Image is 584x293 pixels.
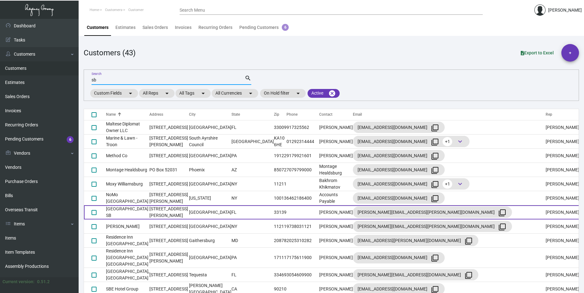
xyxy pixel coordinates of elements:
[308,89,340,98] mat-chip: Active
[90,89,138,98] mat-chip: Custom Fields
[319,177,353,191] td: Bakhrom Khikmatov
[319,112,353,118] div: Contact
[358,207,507,217] div: [PERSON_NAME][EMAIL_ADDRESS][PERSON_NAME][DOMAIN_NAME]
[546,191,579,205] td: [PERSON_NAME]
[231,149,274,163] td: PA
[534,4,546,16] img: admin@bootstrapmaster.com
[231,112,240,118] div: State
[274,234,286,248] td: 20878
[149,191,189,205] td: [STREET_ADDRESS][PERSON_NAME]
[142,24,168,31] div: Sales Orders
[149,112,189,118] div: Address
[149,112,163,118] div: Address
[231,268,274,282] td: FL
[328,90,336,97] mat-icon: cancel
[149,163,189,177] td: PO Box 52031
[286,234,319,248] td: 2025310282
[465,272,472,279] mat-icon: filter_none
[139,89,175,98] mat-chip: All Reps
[231,234,274,248] td: MD
[149,177,189,191] td: [STREET_ADDRESS]
[294,90,302,97] mat-icon: arrow_drop_down
[358,136,465,146] div: [EMAIL_ADDRESS][DOMAIN_NAME]
[358,165,440,175] div: [EMAIL_ADDRESS][DOMAIN_NAME]
[546,149,579,163] td: [PERSON_NAME]
[260,89,306,98] mat-chip: On Hold filter
[456,138,464,145] span: keyboard_arrow_down
[231,205,274,219] td: FL
[189,163,231,177] td: Phoenix
[274,205,286,219] td: 33139
[431,195,439,202] mat-icon: filter_none
[274,163,286,177] td: 85072
[274,112,279,118] div: Zip
[106,234,149,248] td: Residence Inn [GEOGRAPHIC_DATA]
[456,180,464,188] span: keyboard_arrow_down
[274,191,286,205] td: 10013
[231,248,274,268] td: PA
[546,163,579,177] td: [PERSON_NAME]
[358,270,474,280] div: [PERSON_NAME][EMAIL_ADDRESS][DOMAIN_NAME]
[516,47,559,58] button: Export to Excel
[189,120,231,135] td: [GEOGRAPHIC_DATA]
[546,248,579,268] td: [PERSON_NAME]
[106,219,149,234] td: [PERSON_NAME]
[431,124,439,132] mat-icon: filter_none
[286,135,319,149] td: 01292314444
[465,237,472,245] mat-icon: filter_none
[231,120,274,135] td: FL
[546,135,579,149] td: [PERSON_NAME]
[189,191,231,205] td: [US_STATE]
[546,219,579,234] td: [PERSON_NAME]
[37,279,50,285] div: 0.51.2
[274,177,286,191] td: 11211
[106,268,149,282] td: [GEOGRAPHIC_DATA], [GEOGRAPHIC_DATA]
[115,24,136,31] div: Estimates
[431,181,439,188] mat-icon: filter_none
[521,50,554,55] span: Export to Excel
[358,193,440,203] div: [EMAIL_ADDRESS][DOMAIN_NAME]
[231,191,274,205] td: NY
[175,89,211,98] mat-chip: All Tags
[149,149,189,163] td: [STREET_ADDRESS]
[319,135,353,149] td: [PERSON_NAME]
[319,112,332,118] div: Contact
[319,268,353,282] td: [PERSON_NAME]
[239,24,289,31] div: Pending Customers
[199,90,207,97] mat-icon: arrow_drop_down
[247,90,254,97] mat-icon: arrow_drop_down
[431,152,439,160] mat-icon: filter_none
[189,268,231,282] td: Tequesta
[149,234,189,248] td: [STREET_ADDRESS]
[245,75,251,82] mat-icon: search
[319,149,353,163] td: [PERSON_NAME]
[286,120,319,135] td: 917325562
[319,120,353,135] td: [PERSON_NAME]
[546,112,579,118] div: Rep
[274,149,286,163] td: 19122
[358,151,440,161] div: [EMAIL_ADDRESS][DOMAIN_NAME]
[561,44,579,62] button: +
[546,234,579,248] td: [PERSON_NAME]
[189,112,196,118] div: City
[106,191,149,205] td: NoMo [GEOGRAPHIC_DATA]
[358,235,474,246] div: [EMAIL_ADDRESS][PERSON_NAME][DOMAIN_NAME]
[189,135,231,149] td: South Ayrshire Council
[231,163,274,177] td: AZ
[231,135,274,149] td: [GEOGRAPHIC_DATA]
[442,180,452,189] span: +1
[286,191,319,205] td: 6462186400
[163,90,171,97] mat-icon: arrow_drop_down
[149,205,189,219] td: [STREET_ADDRESS][PERSON_NAME]
[358,122,440,132] div: [EMAIL_ADDRESS][DOMAIN_NAME]
[286,219,319,234] td: 9738031121
[431,138,439,146] mat-icon: filter_none
[353,109,546,121] th: Email
[106,177,149,191] td: Moxy Williamsburg
[106,149,149,163] td: Method Co
[286,248,319,268] td: 7175611900
[189,177,231,191] td: [GEOGRAPHIC_DATA]
[274,112,286,118] div: Zip
[84,47,136,58] div: Customers (43)
[105,8,122,12] span: Customers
